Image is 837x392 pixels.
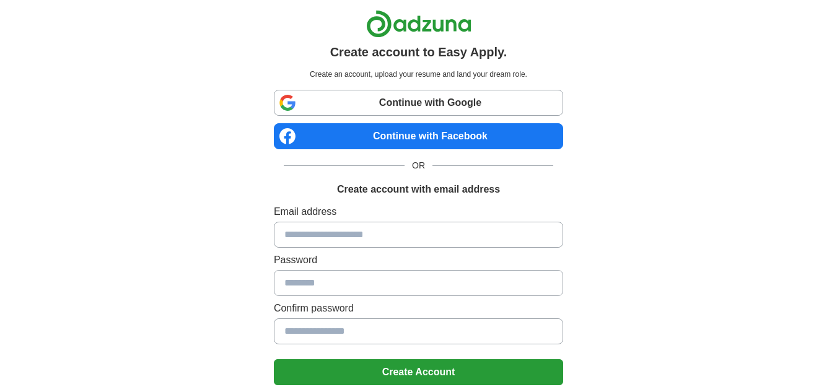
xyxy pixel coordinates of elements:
a: Continue with Google [274,90,563,116]
label: Password [274,253,563,268]
img: Adzuna logo [366,10,471,38]
button: Create Account [274,359,563,385]
h1: Create account to Easy Apply. [330,43,507,61]
p: Create an account, upload your resume and land your dream role. [276,69,561,80]
h1: Create account with email address [337,182,500,197]
label: Confirm password [274,301,563,316]
label: Email address [274,204,563,219]
span: OR [405,159,432,172]
a: Continue with Facebook [274,123,563,149]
